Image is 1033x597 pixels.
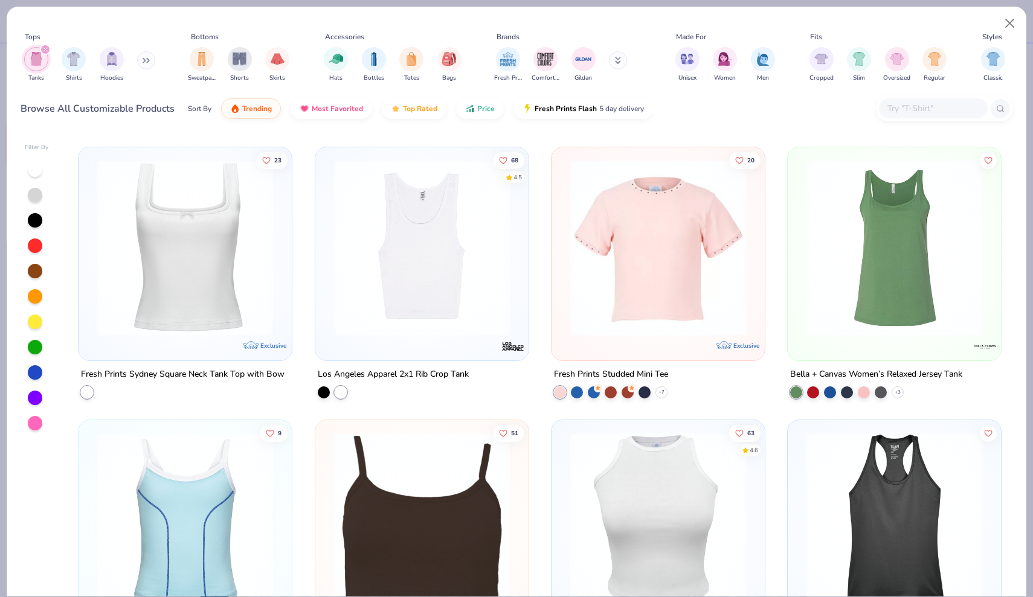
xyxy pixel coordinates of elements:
div: filter for Fresh Prints [494,47,522,83]
img: Classic Image [986,52,1000,66]
div: Brands [497,31,520,42]
img: Men Image [756,52,770,66]
div: filter for Comfort Colors [532,47,559,83]
button: Like [729,424,761,441]
div: filter for Bottles [362,47,386,83]
img: Gildan Image [574,50,593,68]
div: Styles [982,31,1002,42]
span: Shorts [230,74,249,83]
img: 38347b0a-c013-4da9-8435-963b962c47ba [91,159,280,336]
img: 6b6ef8a4-a5d1-4939-a5e5-560a2f8b6872 [800,159,989,336]
button: Like [492,424,524,441]
button: Like [729,152,761,168]
button: filter button [571,47,596,83]
button: filter button [922,47,947,83]
div: 4.6 [750,445,758,455]
span: 63 [747,430,755,436]
span: Trending [242,104,272,113]
button: Fresh Prints Flash5 day delivery [513,98,653,119]
button: filter button [399,47,423,83]
img: 1a2c6ba4-25a5-4a7c-813e-5408472945e7 [564,159,753,336]
img: Fresh Prints Image [499,50,517,68]
img: d1df7299-138d-44da-af6b-94762a6fb850 [327,159,516,336]
div: filter for Shorts [228,47,252,83]
span: + 7 [658,389,665,396]
button: filter button [62,47,86,83]
span: Women [714,74,736,83]
span: Price [477,104,495,113]
div: filter for Oversized [883,47,910,83]
span: 23 [274,157,282,163]
span: + 3 [895,389,901,396]
button: filter button [751,47,775,83]
span: 5 day delivery [599,102,644,116]
img: b8b22868-5622-4b31-a7eb-0cbf75514cc6 [753,159,942,336]
div: filter for Skirts [265,47,289,83]
div: filter for Men [751,47,775,83]
span: Slim [853,74,865,83]
div: Bottoms [191,31,219,42]
span: Exclusive [733,342,759,350]
button: filter button [362,47,386,83]
button: filter button [228,47,252,83]
span: Totes [404,74,419,83]
img: Skirts Image [271,52,285,66]
button: Trending [221,98,281,119]
div: filter for Totes [399,47,423,83]
img: most_fav.gif [300,104,309,113]
div: Accessories [325,31,364,42]
div: filter for Gildan [571,47,596,83]
span: Most Favorited [312,104,363,113]
img: trending.gif [230,104,240,113]
img: TopRated.gif [391,104,401,113]
img: Regular Image [928,52,942,66]
img: Tanks Image [30,52,43,66]
div: filter for Tanks [24,47,48,83]
div: Los Angeles Apparel 2x1 Rib Crop Tank [318,367,469,382]
button: Like [492,152,524,168]
div: filter for Slim [847,47,871,83]
div: filter for Bags [437,47,462,83]
span: Comfort Colors [532,74,559,83]
button: filter button [883,47,910,83]
span: Top Rated [403,104,437,113]
span: Sweatpants [188,74,216,83]
div: Fresh Prints Sydney Square Neck Tank Top with Bow [81,367,285,382]
div: 4.5 [513,173,521,182]
button: Like [980,152,997,168]
span: 9 [278,430,282,436]
img: Bags Image [442,52,455,66]
img: babdc877-5b71-4637-b930-aa0e5ad35ba9 [516,159,706,336]
button: Like [260,424,288,441]
div: Sort By [188,103,211,114]
span: Shirts [66,74,82,83]
img: Shirts Image [67,52,81,66]
div: Bella + Canvas Women’s Relaxed Jersey Tank [790,367,962,382]
span: Gildan [574,74,592,83]
button: filter button [532,47,559,83]
div: Fits [810,31,822,42]
div: filter for Sweatpants [188,47,216,83]
span: Oversized [883,74,910,83]
div: Tops [25,31,40,42]
img: Totes Image [405,52,418,66]
span: Regular [924,74,945,83]
button: filter button [713,47,737,83]
div: Made For [676,31,706,42]
span: Classic [983,74,1003,83]
div: Fresh Prints Studded Mini Tee [554,367,668,382]
span: Unisex [678,74,697,83]
button: filter button [437,47,462,83]
div: filter for Cropped [809,47,834,83]
button: filter button [24,47,48,83]
button: Like [256,152,288,168]
span: 51 [510,430,518,436]
div: filter for Unisex [675,47,700,83]
span: Tanks [28,74,44,83]
span: Bottles [364,74,384,83]
div: filter for Classic [981,47,1005,83]
span: 68 [510,157,518,163]
button: filter button [847,47,871,83]
img: Women Image [718,52,732,66]
img: Shorts Image [233,52,246,66]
